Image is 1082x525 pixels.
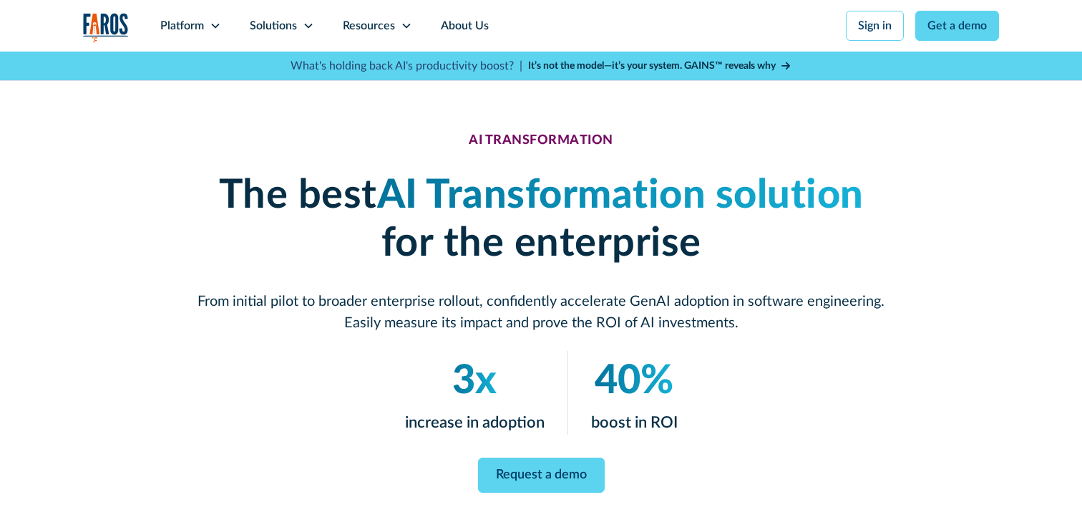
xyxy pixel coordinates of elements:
div: Resources [343,17,395,34]
strong: It’s not the model—it’s your system. GAINS™ reveals why [528,61,776,71]
div: AI TRANSFORMATION [469,133,613,149]
em: 3x [452,361,497,401]
a: Request a demo [478,458,605,493]
p: increase in adoption [405,411,545,435]
div: Platform [160,17,204,34]
strong: The best [219,175,377,216]
p: From initial pilot to broader enterprise rollout, confidently accelerate GenAI adoption in softwa... [198,291,884,334]
img: Logo of the analytics and reporting company Faros. [83,13,129,42]
div: Solutions [250,17,297,34]
strong: for the enterprise [381,223,701,264]
p: What's holding back AI's productivity boost? | [291,57,522,74]
p: boost in ROI [591,411,678,435]
em: AI Transformation solution [377,175,864,216]
a: home [83,13,129,42]
em: 40% [595,361,673,401]
a: Sign in [846,11,904,41]
a: Get a demo [915,11,999,41]
a: It’s not the model—it’s your system. GAINS™ reveals why [528,59,791,74]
